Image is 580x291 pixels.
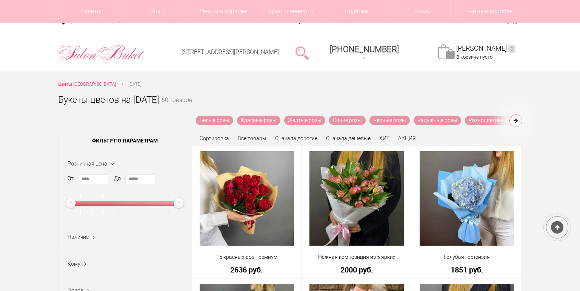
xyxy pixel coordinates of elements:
[325,42,403,63] a: [PHONE_NUMBER]
[369,116,410,125] a: Черные розы
[58,82,116,87] span: Цветы [GEOGRAPHIC_DATA]
[456,44,515,53] a: [PERSON_NAME]
[68,261,80,267] span: Кому
[330,45,399,54] div: [PHONE_NUMBER]
[326,135,371,141] a: Сначала дешевые
[68,234,89,240] span: Наличие
[200,151,294,246] img: 15 красных роз премиум
[284,116,325,125] a: Желтые розы
[114,175,121,183] label: До
[329,116,366,125] a: Синие розы
[162,98,192,116] small: 60 товаров
[465,116,523,125] a: Разноцветные розы
[309,151,404,246] img: Нежная композиция из 5 ярких альстромерий
[379,135,389,141] a: ХИТ
[197,253,297,261] a: 15 красных роз премиум
[417,253,517,261] a: Голубая гортензия
[128,82,142,87] span: [DATE]
[508,45,515,53] ins: 0
[420,151,514,246] img: Голубая гортензия
[414,116,461,125] a: Радужные розы
[58,80,116,88] a: Цветы [GEOGRAPHIC_DATA]
[68,175,74,183] label: От
[58,93,159,107] h1: Букеты цветов на [DATE]
[197,266,297,274] a: 2636 руб.
[68,161,107,167] span: Розничная цена
[307,253,407,261] a: Нежная композиция из 5 ярких альстромерий
[182,48,279,56] a: [STREET_ADDRESS][PERSON_NAME]
[417,266,517,274] a: 1851 руб.
[275,135,317,141] a: Сначала дорогие
[200,135,229,141] span: Сортировка
[238,135,266,141] a: Все товары
[398,135,416,141] a: АКЦИЯ
[58,131,192,150] span: Фильтр по параметрам
[456,54,492,60] span: В корзине пусто
[237,116,280,125] a: Красные розы
[58,43,145,62] img: Цветы Нижний Новгород
[307,266,407,274] a: 2000 руб.
[196,116,233,125] a: Белые розы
